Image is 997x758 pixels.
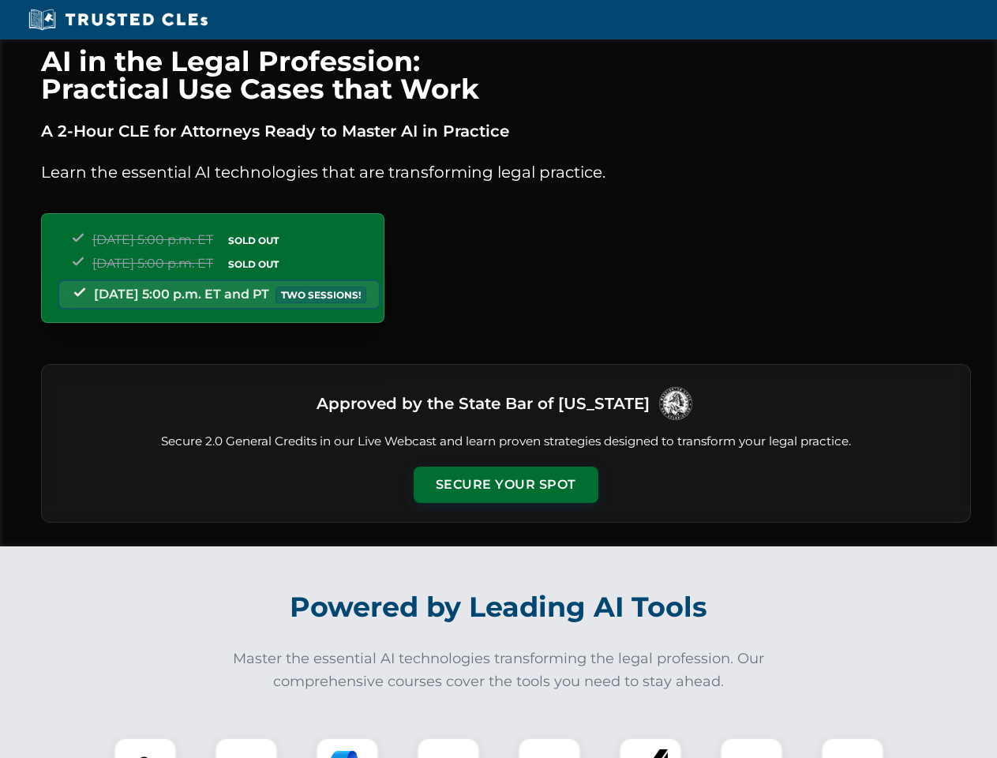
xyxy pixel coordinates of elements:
h3: Approved by the State Bar of [US_STATE] [317,389,650,418]
span: [DATE] 5:00 p.m. ET [92,256,213,271]
p: Master the essential AI technologies transforming the legal profession. Our comprehensive courses... [223,647,775,693]
img: Trusted CLEs [24,8,212,32]
button: Secure Your Spot [414,467,598,503]
h1: AI in the Legal Profession: Practical Use Cases that Work [41,47,971,103]
p: Secure 2.0 General Credits in our Live Webcast and learn proven strategies designed to transform ... [61,433,951,451]
h2: Powered by Leading AI Tools [62,580,936,635]
span: SOLD OUT [223,256,284,272]
p: Learn the essential AI technologies that are transforming legal practice. [41,159,971,185]
img: Logo [656,384,695,423]
span: [DATE] 5:00 p.m. ET [92,232,213,247]
span: SOLD OUT [223,232,284,249]
p: A 2-Hour CLE for Attorneys Ready to Master AI in Practice [41,118,971,144]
